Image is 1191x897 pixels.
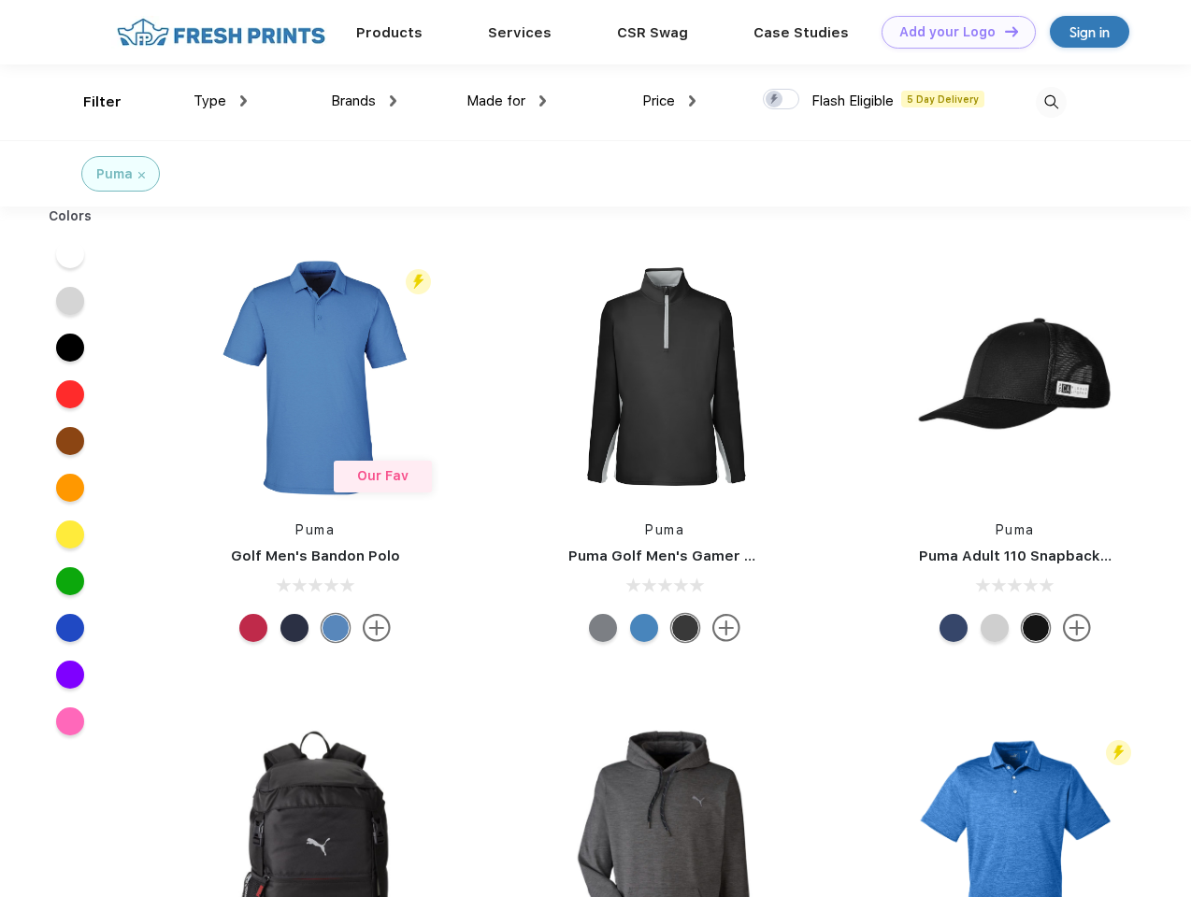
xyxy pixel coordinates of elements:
a: Puma [295,522,335,537]
div: Quarry Brt Whit [981,614,1009,642]
div: Puma Black [671,614,699,642]
span: Price [642,93,675,109]
img: dropdown.png [390,95,396,107]
div: Navy Blazer [280,614,309,642]
img: dropdown.png [240,95,247,107]
div: Ski Patrol [239,614,267,642]
img: fo%20logo%202.webp [111,16,331,49]
img: more.svg [1063,614,1091,642]
div: Lake Blue [322,614,350,642]
div: Filter [83,92,122,113]
div: Colors [35,206,107,226]
img: func=resize&h=266 [540,253,789,502]
span: Type [194,93,226,109]
a: Puma [645,522,684,537]
div: Puma [96,164,133,184]
div: Peacoat with Qut Shd [940,614,968,642]
div: Quiet Shade [589,614,617,642]
a: Products [356,24,423,41]
img: func=resize&h=266 [891,253,1140,502]
div: Bright Cobalt [630,614,658,642]
div: Add your Logo [899,24,996,40]
img: more.svg [363,614,391,642]
div: Sign in [1069,21,1110,43]
img: DT [1005,26,1018,36]
img: filter_cancel.svg [138,172,145,178]
span: 5 Day Delivery [901,91,984,107]
img: func=resize&h=266 [191,253,439,502]
img: flash_active_toggle.svg [406,269,431,294]
div: Pma Blk with Pma Blk [1022,614,1050,642]
a: Sign in [1050,16,1129,48]
span: Brands [331,93,376,109]
a: Puma [996,522,1035,537]
img: flash_active_toggle.svg [1106,740,1131,765]
img: desktop_search.svg [1036,87,1067,118]
a: Puma Golf Men's Gamer Golf Quarter-Zip [568,548,864,564]
a: Golf Men's Bandon Polo [231,548,400,564]
a: CSR Swag [617,24,688,41]
span: Our Fav [357,468,409,483]
a: Services [488,24,552,41]
img: more.svg [712,614,740,642]
span: Flash Eligible [811,93,894,109]
img: dropdown.png [539,95,546,107]
img: dropdown.png [689,95,696,107]
span: Made for [466,93,525,109]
